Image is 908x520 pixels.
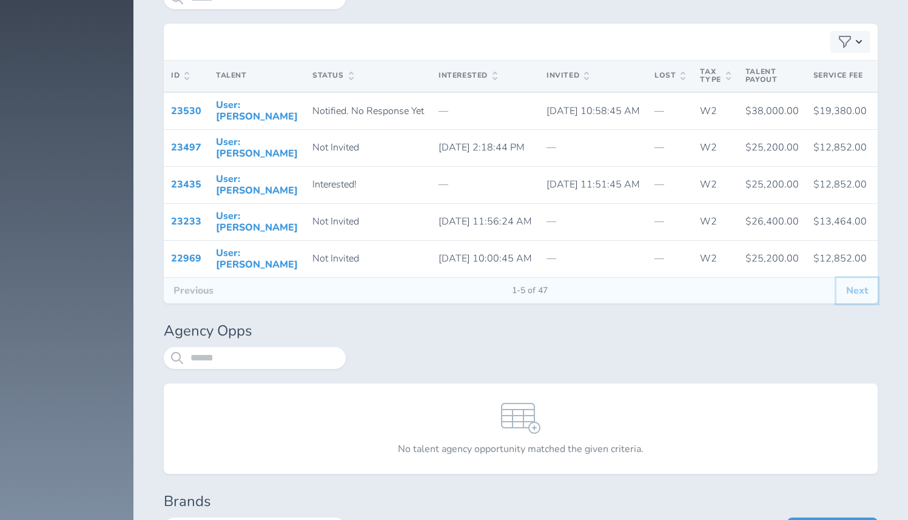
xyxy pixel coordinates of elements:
span: Talent Payout [745,67,778,85]
span: Interested [439,72,497,80]
span: — [439,178,448,191]
a: User: [PERSON_NAME] [216,135,298,160]
span: $12,852.00 [813,252,867,265]
span: W2 [700,141,717,154]
span: Tax Type [700,68,730,85]
span: Status [312,72,354,80]
span: [DATE] 10:58:45 AM [546,104,640,118]
span: [DATE] 10:00:45 AM [439,252,532,265]
span: Service Fee [813,70,863,80]
span: [DATE] 11:51:45 AM [546,178,640,191]
span: W2 [700,215,717,228]
span: W2 [700,252,717,265]
span: ID [171,72,189,80]
a: 23497 [171,141,201,154]
h1: Brands [164,493,878,510]
span: $19,380.00 [813,104,867,118]
a: User: [PERSON_NAME] [216,172,298,197]
a: 23435 [171,178,201,191]
a: User: [PERSON_NAME] [216,209,298,234]
span: W2 [700,104,717,118]
span: $13,464.00 [813,215,867,228]
span: — [546,252,556,265]
span: Not Invited [312,141,359,154]
span: $38,000.00 [745,104,799,118]
span: Interested! [312,178,357,191]
span: Not Invited [312,215,359,228]
span: — [546,215,556,228]
span: 1-5 of 47 [502,286,557,295]
a: User: [PERSON_NAME] [216,246,298,271]
span: $12,852.00 [813,141,867,154]
button: Previous [164,278,223,303]
a: 23233 [171,215,201,228]
span: — [439,104,448,118]
span: W2 [700,178,717,191]
span: $25,200.00 [745,141,799,154]
span: $25,200.00 [745,252,799,265]
a: 23530 [171,104,201,118]
span: — [654,178,664,191]
span: — [654,252,664,265]
span: — [654,215,664,228]
h1: Agency Opps [164,323,878,340]
span: — [654,104,664,118]
span: Not Invited [312,252,359,265]
span: Lost [654,72,685,80]
span: — [546,141,556,154]
a: User: [PERSON_NAME] [216,98,298,123]
h3: No talent agency opportunity matched the given criteria. [398,444,644,454]
span: $12,852.00 [813,178,867,191]
span: [DATE] 2:18:44 PM [439,141,525,154]
span: Talent [216,70,247,80]
span: — [654,141,664,154]
span: $26,400.00 [745,215,799,228]
span: Notified. No Response Yet [312,104,424,118]
span: [DATE] 11:56:24 AM [439,215,532,228]
button: Next [836,278,878,303]
span: Invited [546,72,589,80]
span: $25,200.00 [745,178,799,191]
a: 22969 [171,252,201,265]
